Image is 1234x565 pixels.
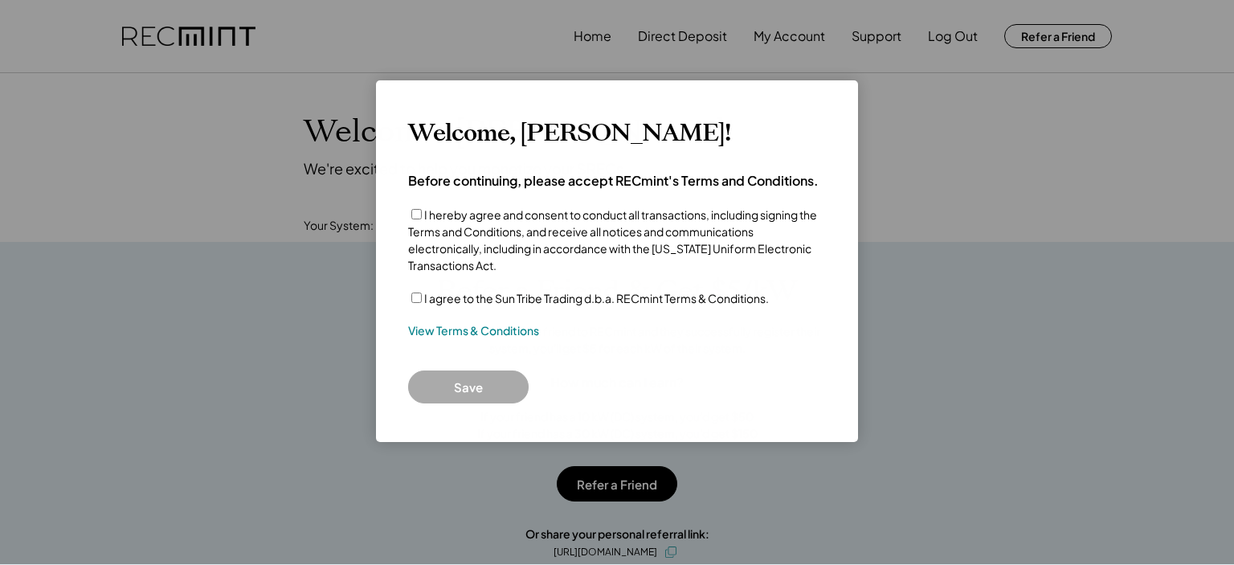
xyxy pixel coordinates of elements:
[408,207,817,272] label: I hereby agree and consent to conduct all transactions, including signing the Terms and Condition...
[408,371,529,403] button: Save
[424,291,769,305] label: I agree to the Sun Tribe Trading d.b.a. RECmint Terms & Conditions.
[408,172,819,190] h4: Before continuing, please accept RECmint's Terms and Conditions.
[408,323,539,339] a: View Terms & Conditions
[408,119,730,148] h3: Welcome, [PERSON_NAME]!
